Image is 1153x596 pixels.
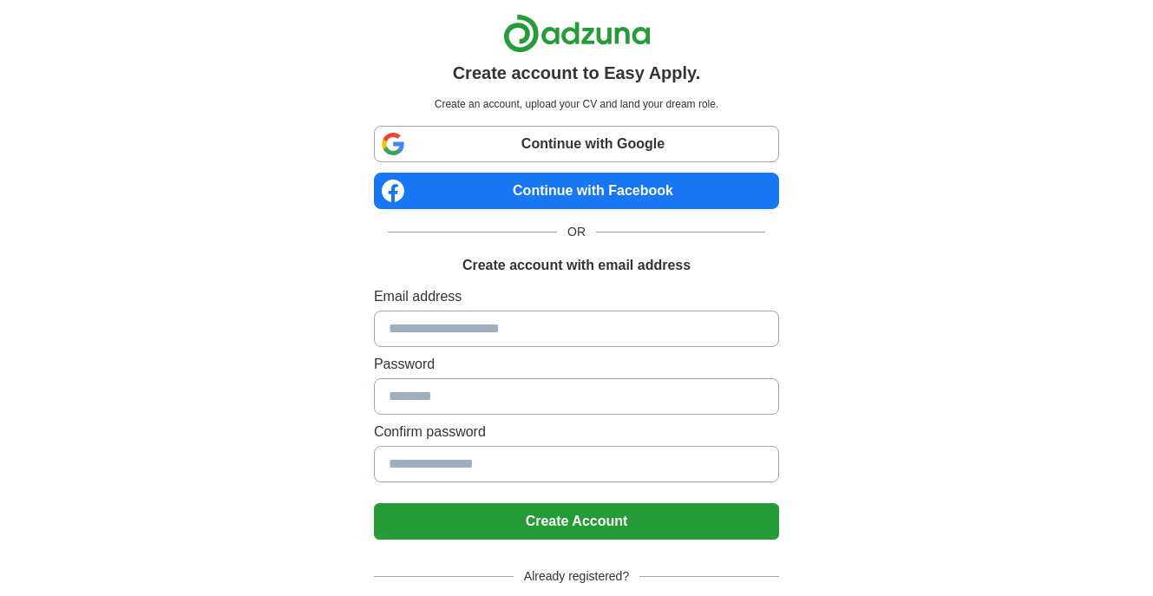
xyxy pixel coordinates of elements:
h1: Create account with email address [462,255,691,276]
h1: Create account to Easy Apply. [453,60,701,86]
a: Continue with Google [374,126,779,162]
label: Confirm password [374,422,779,442]
label: Email address [374,286,779,307]
button: Create Account [374,503,779,540]
span: OR [557,223,596,241]
label: Password [374,354,779,375]
span: Already registered? [514,567,639,586]
p: Create an account, upload your CV and land your dream role. [377,96,776,112]
img: Adzuna logo [503,14,651,53]
a: Continue with Facebook [374,173,779,209]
